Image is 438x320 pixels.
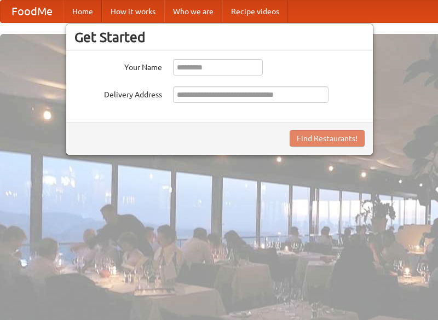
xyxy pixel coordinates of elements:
a: FoodMe [1,1,64,22]
label: Delivery Address [74,86,162,100]
button: Find Restaurants! [290,130,365,147]
h3: Get Started [74,29,365,45]
a: How it works [102,1,164,22]
a: Recipe videos [222,1,288,22]
a: Home [64,1,102,22]
label: Your Name [74,59,162,73]
a: Who we are [164,1,222,22]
